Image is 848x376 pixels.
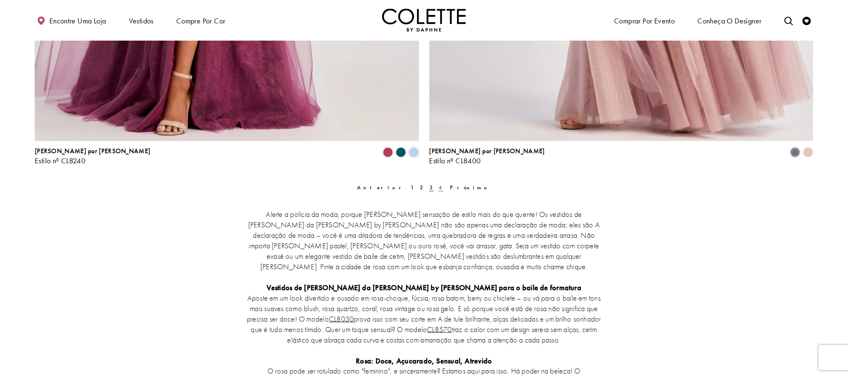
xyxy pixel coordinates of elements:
font: prova isso com seu corte em A de tule brilhante, alças delicadas e um brilho sonhador que é tudo ... [251,314,601,334]
font: Vestidos [129,16,154,26]
a: Verificar lista de desejos [801,9,813,32]
a: CL8570 [427,324,452,334]
font: Comprar por evento [614,16,675,26]
a: 2 [418,181,427,193]
font: Conheça o designer [698,16,762,26]
a: Alternar pesquisa [782,9,795,32]
font: [PERSON_NAME] por [PERSON_NAME] [429,147,545,155]
i: Lilás empoeirado/Multi [790,147,800,157]
font: Compre por cor [176,16,225,26]
font: 3 [429,184,434,191]
i: Champanhe Multi [803,147,813,157]
img: Colette por Daphne [382,9,466,32]
a: CL8030 [329,314,354,324]
font: Estilo nº CL8400 [429,156,481,165]
i: Pervinca [409,147,419,157]
font: Aposte em um look divertido e ousado em rosa-choque, fúcsia, rosa batom, berry ou chiclete – ou v... [247,293,601,324]
font: traz o calor com um design sereia sem alças, cetim elástico que abraça cada curva e costas com am... [287,324,597,345]
font: [PERSON_NAME] por [PERSON_NAME] [35,147,150,155]
font: 2 [420,184,424,191]
font: 4 [439,184,443,191]
font: Rosa: Doce, Açucarado, Sensual, Atrevido [356,356,492,366]
i: Abeto [396,147,406,157]
font: Anterior [357,184,406,191]
span: Página atual [427,181,436,193]
a: Conheça o designer [696,8,764,32]
span: Comprar por evento [612,8,677,32]
div: Colette por Daphne Estilo nº CL8400 [429,147,545,165]
span: Compre por cor [174,8,227,32]
font: Próximo [450,184,491,191]
font: 1 [411,184,415,191]
font: Encontre uma loja [49,16,106,26]
font: Vestidos de [PERSON_NAME] da [PERSON_NAME] by [PERSON_NAME] para o baile de formatura [267,283,582,292]
a: Encontre uma loja [35,8,108,32]
i: Baga [383,147,393,157]
a: Página anterior [355,181,408,193]
div: Colette por Daphne Estilo nº CL8240 [35,147,150,165]
a: Próxima página [447,181,493,193]
a: 4 [436,181,445,193]
a: 1 [408,181,417,193]
font: Estilo nº CL8240 [35,156,85,165]
a: Visite a página inicial [382,9,466,32]
span: Vestidos [127,8,156,32]
font: Alerte a polícia da moda, porque [PERSON_NAME] sensação de estilo mais do que quente! Os vestidos... [248,209,600,271]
